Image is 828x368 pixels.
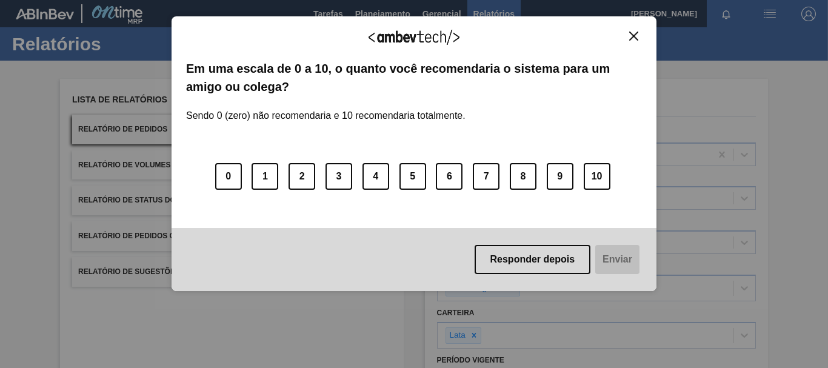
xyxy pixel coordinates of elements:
[436,163,462,190] button: 6
[186,59,642,96] label: Em uma escala de 0 a 10, o quanto você recomendaria o sistema para um amigo ou colega?
[626,31,642,41] button: Close
[186,96,466,121] label: Sendo 0 (zero) não recomendaria e 10 recomendaria totalmente.
[399,163,426,190] button: 5
[215,163,242,190] button: 0
[369,30,459,45] img: Logo Ambevtech
[473,163,499,190] button: 7
[510,163,536,190] button: 8
[629,32,638,41] img: Close
[252,163,278,190] button: 1
[547,163,573,190] button: 9
[326,163,352,190] button: 3
[584,163,610,190] button: 10
[475,245,591,274] button: Responder depois
[362,163,389,190] button: 4
[289,163,315,190] button: 2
